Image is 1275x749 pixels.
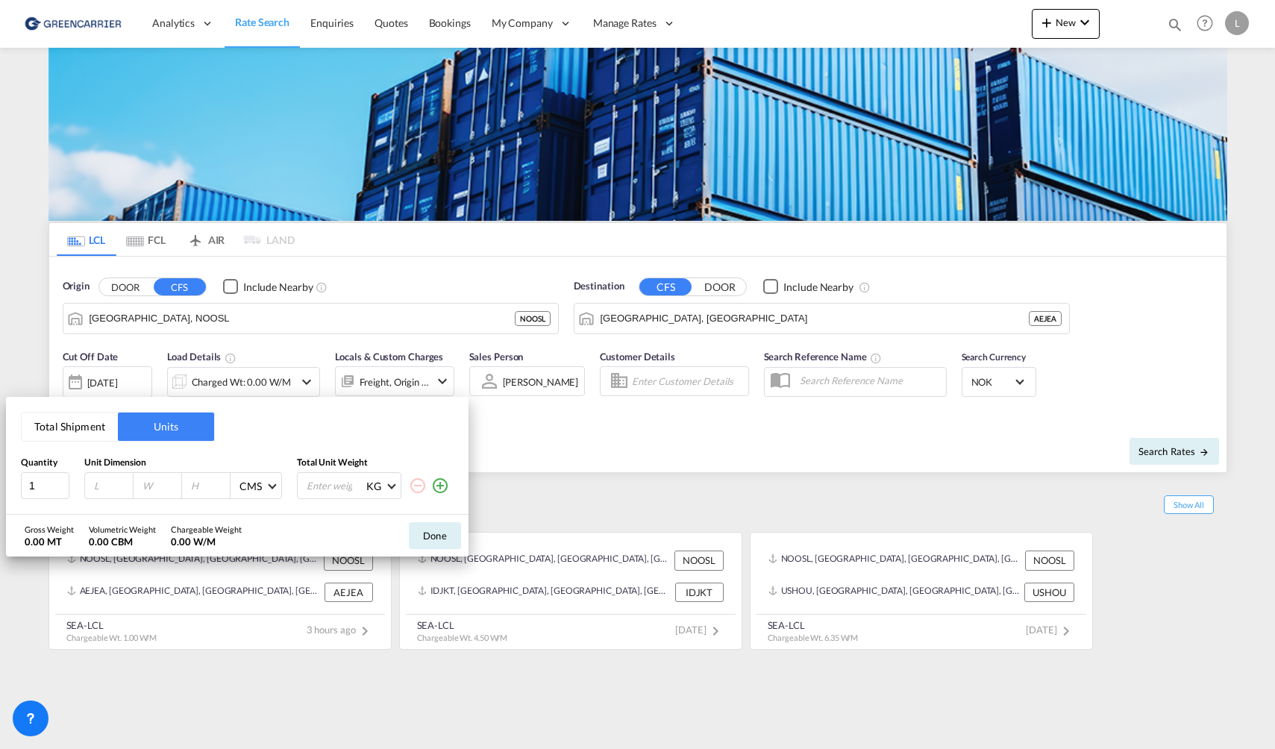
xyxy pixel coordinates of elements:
div: 0.00 MT [25,535,74,548]
input: H [189,479,230,492]
div: 0.00 W/M [171,535,242,548]
div: Unit Dimension [84,457,282,469]
input: Enter weight [305,473,365,498]
div: Total Unit Weight [297,457,454,469]
div: CMS [239,480,262,492]
md-icon: icon-plus-circle-outline [431,477,449,495]
input: W [141,479,181,492]
div: 0.00 CBM [89,535,156,548]
div: Quantity [21,457,69,469]
div: KG [366,480,381,492]
button: Units [118,413,214,441]
div: Chargeable Weight [171,524,242,535]
input: Qty [21,472,69,499]
button: Done [409,522,461,549]
button: Total Shipment [22,413,118,441]
div: Volumetric Weight [89,524,156,535]
div: Gross Weight [25,524,74,535]
input: L [93,479,133,492]
md-icon: icon-minus-circle-outline [409,477,427,495]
